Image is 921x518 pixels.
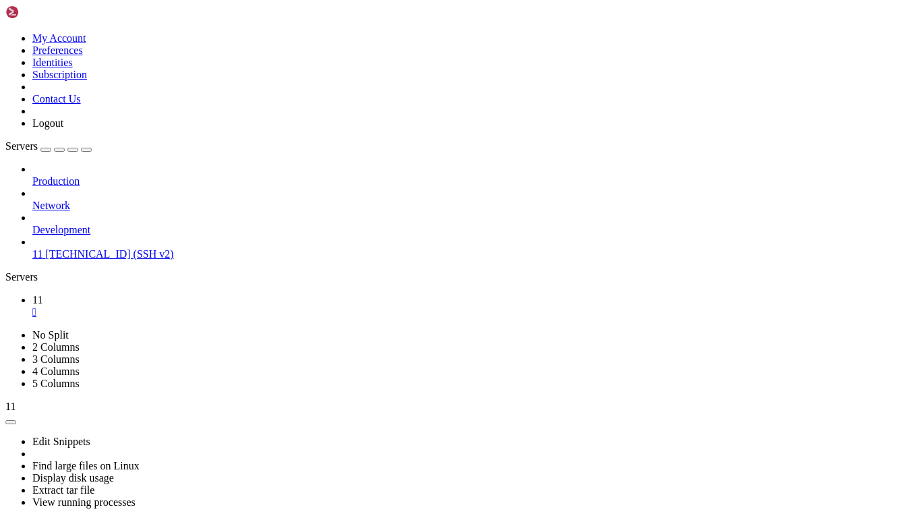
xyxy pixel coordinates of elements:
[11,79,108,90] span: ..................
[205,78,227,90] span: sill
[32,45,83,56] a: Preferences
[5,42,747,54] x-row: root@Daemonkitty:~/html# pm2
[5,401,16,412] span: 11
[32,248,916,260] a: 11 [TECHNICAL_ID] (SSH v2)
[32,294,42,306] span: 11
[232,79,340,90] span: resolveWithNewModule
[32,93,81,105] a: Contact Us
[5,30,747,42] x-row: package-lock.json
[32,294,916,318] a: 11
[32,224,90,235] span: Development
[32,117,63,129] a: Logout
[32,188,916,212] li: Network
[32,212,916,236] li: Development
[5,140,38,152] span: Servers
[32,496,136,508] a: View running processes
[32,200,916,212] a: Network
[32,341,80,353] a: 2 Columns
[32,329,69,341] a: No Split
[32,472,114,484] a: Display disk usage
[5,5,83,19] img: Shellngn
[32,484,94,496] a: Extract tar file
[5,271,916,283] div: Servers
[45,248,173,260] span: [TECHNICAL_ID] (SSH v2)
[32,175,80,187] span: Production
[32,366,80,377] a: 4 Columns
[5,66,747,78] x-row: root@Daemonkitty:~/html# sudo npm install pm2 -g
[32,353,80,365] a: 3 Columns
[32,175,916,188] a: Production
[32,236,916,260] li: 11 [TECHNICAL_ID] (SSH v2)
[129,30,178,41] span: demon.exe
[32,200,70,211] span: Network
[5,54,747,66] x-row: -bash: pm2: command not found
[32,69,87,80] a: Subscription
[5,18,747,30] x-row: root@Daemonkitty:~/html# ls
[32,306,916,318] a: 
[5,5,747,18] x-row: root@Daemonkitty:~# cd html
[32,248,42,260] span: 11
[32,460,140,471] a: Find large files on Linux
[5,140,92,152] a: Servers
[189,30,254,41] span: node_modules
[32,436,90,447] a: Edit Snippets
[32,378,80,389] a: 5 Columns
[5,30,119,41] span: BEAUTIFUL_GAZELLE.exe
[32,224,916,236] a: Development
[32,163,916,188] li: Production
[5,78,747,90] x-row: [ ] | fetchMetadata: lru-cache@6.0.0 checking installable status
[32,32,86,44] a: My Account
[32,57,73,68] a: Identities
